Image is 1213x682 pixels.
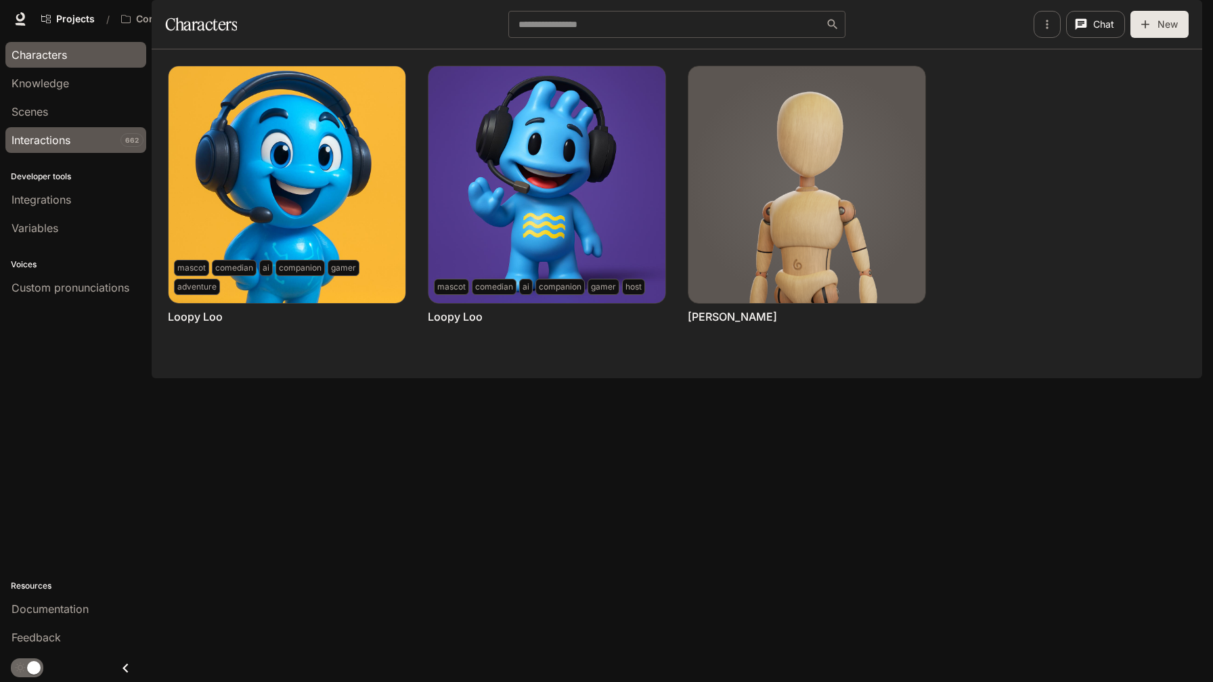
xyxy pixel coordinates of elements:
[688,309,777,324] a: [PERSON_NAME]
[115,5,220,32] button: All workspaces
[1066,11,1125,38] button: Chat
[56,14,95,25] span: Projects
[168,309,223,324] a: Loopy Loo
[428,66,665,303] img: Loopy Loo
[428,309,483,324] a: Loopy Loo
[165,11,237,38] h1: Characters
[169,66,405,303] img: Loopy Loo
[101,12,115,26] div: /
[688,66,925,303] img: Sunny Blaze
[1130,11,1189,38] button: New
[136,14,199,25] p: Comedy Club
[35,5,101,32] a: Go to projects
